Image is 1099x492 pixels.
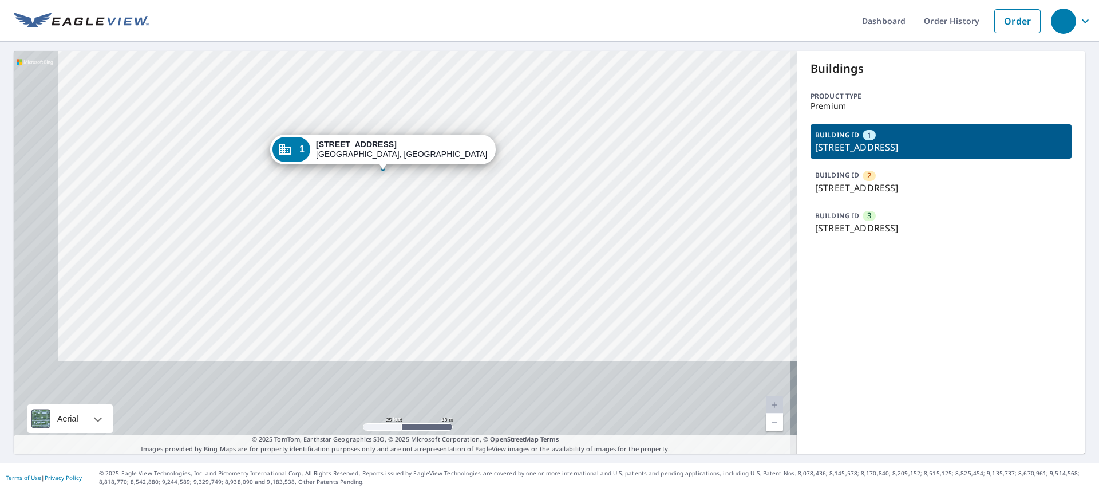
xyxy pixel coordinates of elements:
a: Order [994,9,1041,33]
p: Images provided by Bing Maps are for property identification purposes only and are not a represen... [14,435,797,454]
p: [STREET_ADDRESS] [815,181,1067,195]
a: Privacy Policy [45,474,82,482]
span: 1 [867,130,871,141]
div: Aerial [27,404,113,433]
p: | [6,474,82,481]
p: [STREET_ADDRESS] [815,140,1067,154]
a: Current Level 20, Zoom In Disabled [766,396,783,414]
strong: [STREET_ADDRESS] [316,140,397,149]
img: EV Logo [14,13,149,30]
div: [GEOGRAPHIC_DATA], [GEOGRAPHIC_DATA] 19403 [316,140,488,159]
p: [STREET_ADDRESS] [815,221,1067,235]
div: Aerial [54,404,82,433]
a: Terms [540,435,559,443]
span: 2 [867,170,871,181]
a: Current Level 20, Zoom Out [766,414,783,431]
p: BUILDING ID [815,130,859,140]
a: OpenStreetMap [490,435,538,443]
span: 1 [299,145,305,153]
p: BUILDING ID [815,170,859,180]
p: © 2025 Eagle View Technologies, Inc. and Pictometry International Corp. All Rights Reserved. Repo... [99,469,1093,486]
p: Product type [811,91,1072,101]
p: BUILDING ID [815,211,859,221]
div: Dropped pin, building 1, Commercial property, 190 N Trooper Rd West Norriton, PA 19403 [270,135,496,170]
p: Buildings [811,60,1072,77]
span: 3 [867,210,871,221]
p: Premium [811,101,1072,111]
span: © 2025 TomTom, Earthstar Geographics SIO, © 2025 Microsoft Corporation, © [252,435,559,444]
a: Terms of Use [6,474,41,482]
